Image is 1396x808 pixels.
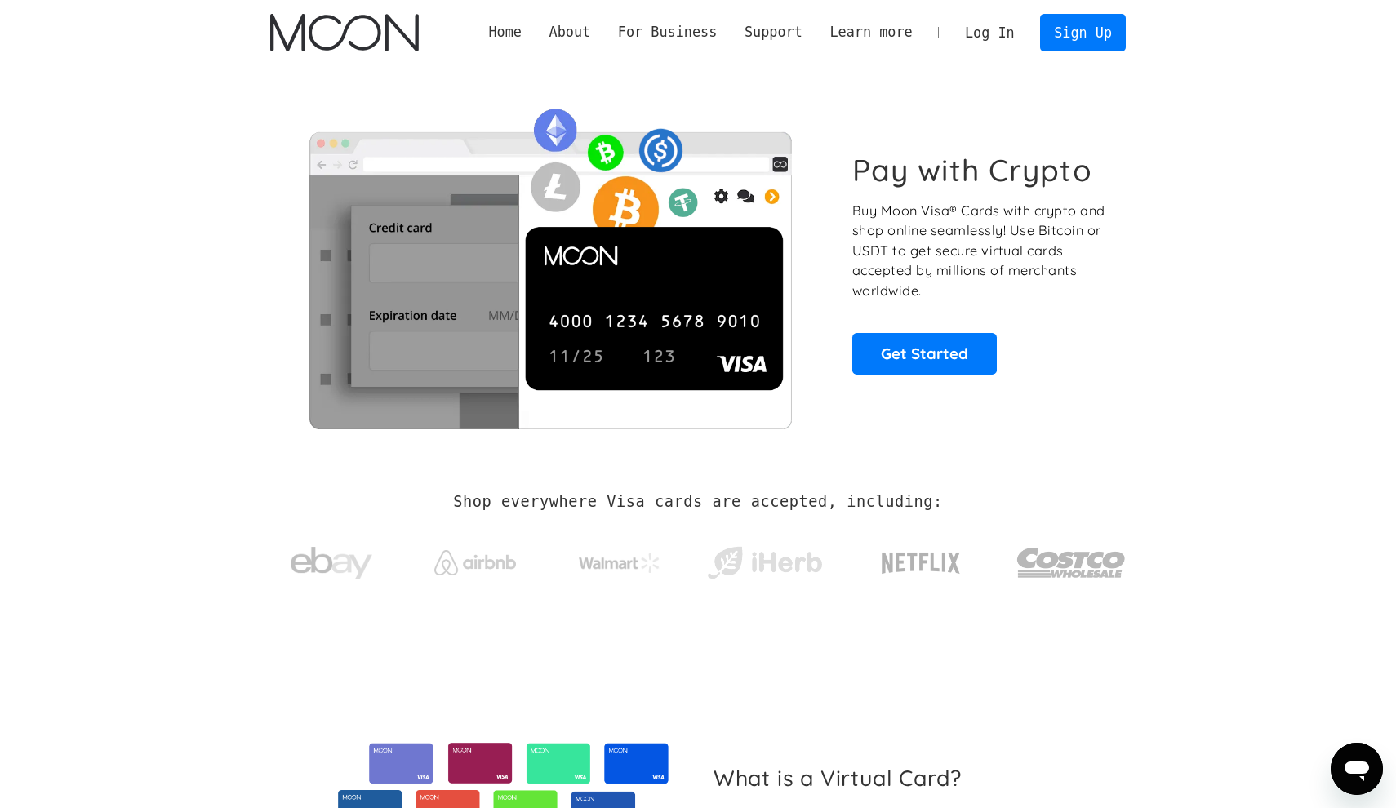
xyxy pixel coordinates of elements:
[604,22,731,42] div: For Business
[704,526,825,593] a: iHerb
[1331,743,1383,795] iframe: Button to launch messaging window
[745,22,802,42] div: Support
[618,22,717,42] div: For Business
[1016,516,1126,602] a: Costco
[434,550,516,575] img: Airbnb
[270,14,418,51] img: Moon Logo
[852,152,1092,189] h1: Pay with Crypto
[1040,14,1125,51] a: Sign Up
[270,14,418,51] a: home
[951,15,1028,51] a: Log In
[704,542,825,584] img: iHerb
[816,22,927,42] div: Learn more
[559,537,681,581] a: Walmart
[848,526,994,592] a: Netflix
[475,22,536,42] a: Home
[731,22,816,42] div: Support
[1016,532,1126,593] img: Costco
[270,97,829,428] img: Moon Cards let you spend your crypto anywhere Visa is accepted.
[270,522,392,597] a: ebay
[579,553,660,573] img: Walmart
[291,538,372,589] img: ebay
[880,543,962,584] img: Netflix
[549,22,591,42] div: About
[829,22,912,42] div: Learn more
[415,534,536,584] a: Airbnb
[714,765,1113,791] h2: What is a Virtual Card?
[453,493,942,511] h2: Shop everywhere Visa cards are accepted, including:
[536,22,604,42] div: About
[852,333,997,374] a: Get Started
[852,201,1108,301] p: Buy Moon Visa® Cards with crypto and shop online seamlessly! Use Bitcoin or USDT to get secure vi...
